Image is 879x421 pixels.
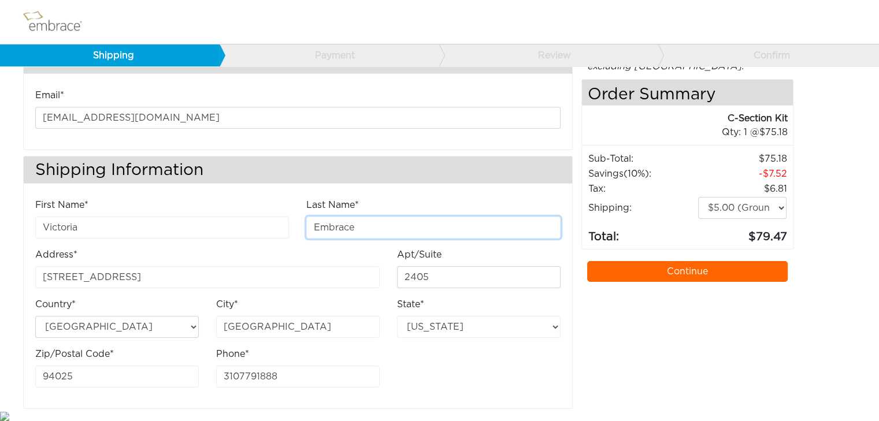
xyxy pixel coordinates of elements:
label: Zip/Postal Code* [35,347,114,361]
span: (10%) [624,169,649,178]
label: City* [216,297,238,311]
a: Confirm [658,44,877,66]
label: Address* [35,248,77,262]
td: 75.18 [698,151,788,166]
td: 79.47 [698,219,788,246]
label: Phone* [216,347,249,361]
a: Continue [587,261,788,282]
td: Shipping: [588,196,698,219]
div: 1 @ [596,125,788,139]
label: Apt/Suite [397,248,442,262]
td: 6.81 [698,181,788,196]
label: State* [397,297,424,311]
label: Email* [35,88,64,102]
label: First Name* [35,198,88,212]
a: Payment [219,44,439,66]
label: Country* [35,297,76,311]
label: Last Name* [306,198,359,212]
td: 7.52 [698,166,788,181]
td: Savings : [588,166,698,181]
a: Review [439,44,658,66]
span: 75.18 [759,128,787,137]
h3: Shipping Information [24,157,572,184]
img: logo.png [20,8,95,36]
td: Sub-Total: [588,151,698,166]
td: Total: [588,219,698,246]
div: C-Section Kit [582,111,788,125]
td: Tax: [588,181,698,196]
h4: Order Summary [582,80,793,106]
